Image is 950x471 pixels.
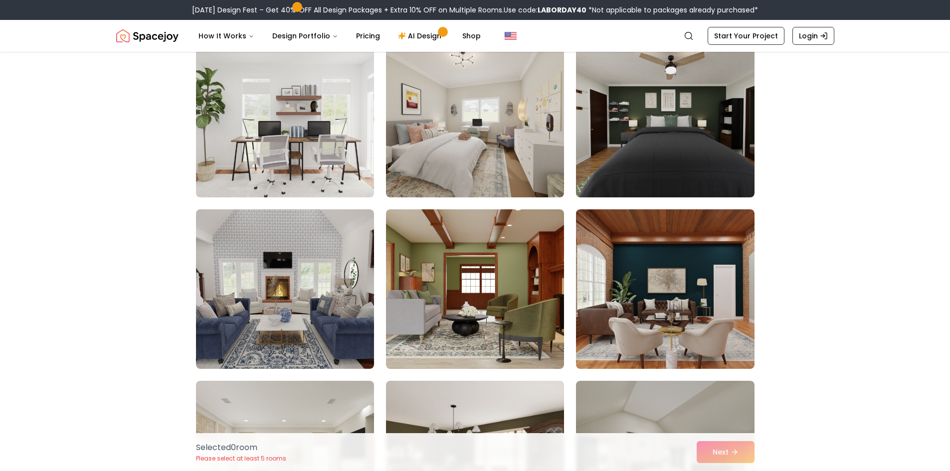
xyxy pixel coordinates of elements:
a: Shop [454,26,489,46]
nav: Main [190,26,489,46]
img: United States [505,30,517,42]
a: Pricing [348,26,388,46]
div: [DATE] Design Fest – Get 40% OFF All Design Packages + Extra 10% OFF on Multiple Rooms. [192,5,758,15]
a: AI Design [390,26,452,46]
span: *Not applicable to packages already purchased* [586,5,758,15]
button: Design Portfolio [264,26,346,46]
img: Room room-49 [196,38,374,197]
a: Start Your Project [708,27,784,45]
img: Room room-51 [576,38,754,197]
img: Room room-52 [196,209,374,369]
img: Room room-53 [386,209,564,369]
b: LABORDAY40 [538,5,586,15]
span: Use code: [504,5,586,15]
img: Room room-54 [576,209,754,369]
p: Please select at least 5 rooms [196,455,286,463]
img: Room room-50 [386,38,564,197]
nav: Global [116,20,834,52]
a: Spacejoy [116,26,179,46]
a: Login [792,27,834,45]
img: Spacejoy Logo [116,26,179,46]
p: Selected 0 room [196,442,286,454]
button: How It Works [190,26,262,46]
